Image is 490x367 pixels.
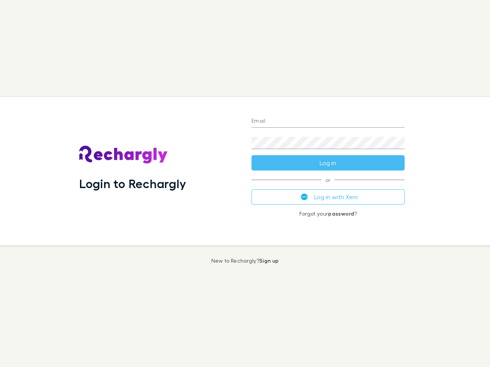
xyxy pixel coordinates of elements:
img: Xero's logo [301,193,308,200]
h1: Login to Rechargly [79,176,186,191]
p: New to Rechargly? [211,258,279,264]
button: Log in [252,155,405,171]
img: Rechargly's Logo [79,146,168,164]
button: Log in with Xero [252,189,405,205]
a: password [328,210,354,217]
p: Forgot your ? [252,211,405,217]
a: Sign up [259,257,279,264]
